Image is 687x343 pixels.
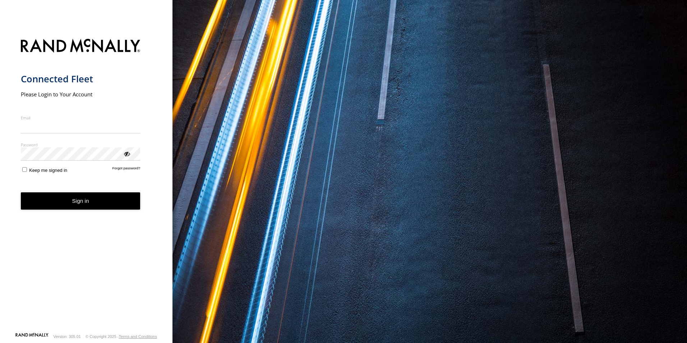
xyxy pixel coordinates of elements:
[54,334,81,339] div: Version: 305.01
[119,334,157,339] a: Terms and Conditions
[21,73,140,85] h1: Connected Fleet
[21,91,140,98] h2: Please Login to Your Account
[21,115,140,120] label: Email
[123,150,130,157] div: ViewPassword
[22,167,27,172] input: Keep me signed in
[21,142,140,147] label: Password
[112,166,140,173] a: Forgot password?
[29,168,67,173] span: Keep me signed in
[15,333,49,340] a: Visit our Website
[21,192,140,210] button: Sign in
[21,37,140,56] img: Rand McNally
[21,35,152,332] form: main
[86,334,157,339] div: © Copyright 2025 -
